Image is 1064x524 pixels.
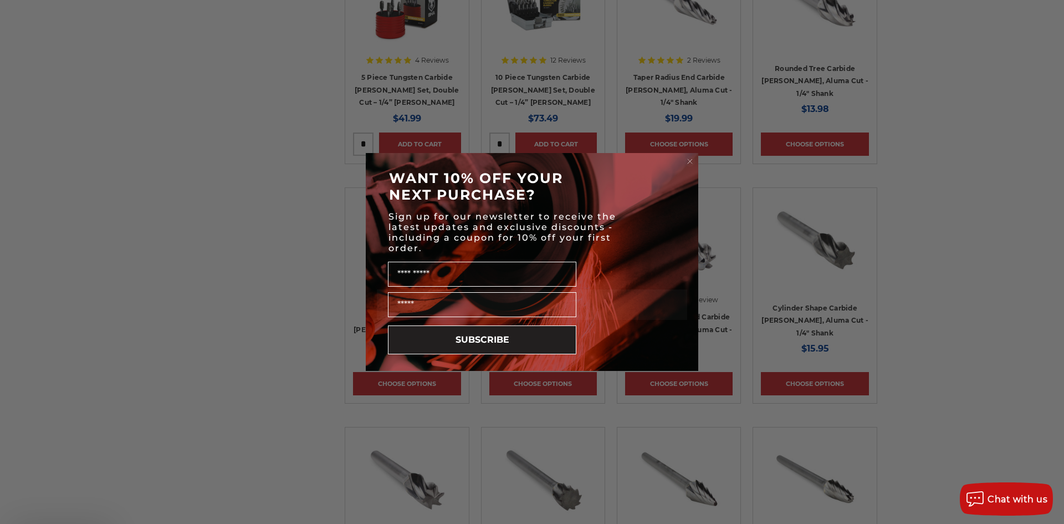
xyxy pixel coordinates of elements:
[684,156,695,167] button: Close dialog
[388,211,616,253] span: Sign up for our newsletter to receive the latest updates and exclusive discounts - including a co...
[389,170,563,203] span: WANT 10% OFF YOUR NEXT PURCHASE?
[960,482,1053,516] button: Chat with us
[388,292,576,317] input: Email
[388,325,576,354] button: SUBSCRIBE
[988,494,1047,505] span: Chat with us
